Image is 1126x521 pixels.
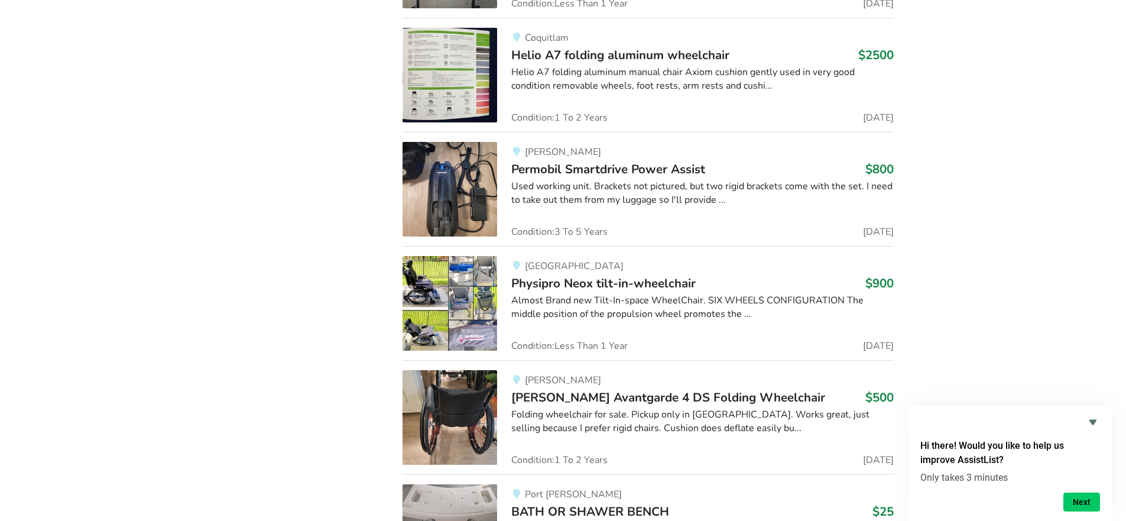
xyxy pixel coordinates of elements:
a: mobility-ottobock avantgarde 4 ds folding wheelchair[PERSON_NAME][PERSON_NAME] Avantgarde 4 DS Fo... [403,360,894,474]
h3: $2500 [858,47,894,63]
button: Hide survey [1086,415,1100,429]
span: [DATE] [863,227,894,237]
div: Almost Brand new Tilt-In-space WheelChair. SIX WHEELS CONFIGURATION The middle position of the pr... [511,294,894,321]
span: [DATE] [863,455,894,465]
h3: $800 [865,161,894,177]
a: mobility-helio a7 folding aluminum wheelchairCoquitlamHelio A7 folding aluminum wheelchair$2500He... [403,18,894,132]
span: [DATE] [863,113,894,122]
h3: $500 [865,390,894,405]
span: Helio A7 folding aluminum wheelchair [511,47,729,63]
img: mobility-ottobock avantgarde 4 ds folding wheelchair [403,370,497,465]
span: [PERSON_NAME] [525,374,601,387]
span: [DATE] [863,341,894,351]
div: Hi there! Would you like to help us improve AssistList? [920,415,1100,512]
span: Condition: 1 To 2 Years [511,455,608,465]
img: mobility-permobil smartdrive power assist [403,142,497,237]
h3: $900 [865,276,894,291]
span: Condition: Less Than 1 Year [511,341,628,351]
span: [GEOGRAPHIC_DATA] [525,260,624,273]
span: Permobil Smartdrive Power Assist [511,161,705,177]
span: Condition: 1 To 2 Years [511,113,608,122]
span: [PERSON_NAME] Avantgarde 4 DS Folding Wheelchair [511,389,825,406]
div: Used working unit. Brackets not pictured, but two rigid brackets come with the set. I need to tak... [511,180,894,207]
span: Coquitlam [525,31,569,44]
span: [PERSON_NAME] [525,145,601,158]
a: mobility-physipro neox tilt-in-wheelchair[GEOGRAPHIC_DATA]Physipro Neox tilt-in-wheelchair$900Alm... [403,246,894,360]
span: BATH OR SHAWER BENCH [511,503,669,520]
span: Condition: 3 To 5 Years [511,227,608,237]
button: Next question [1063,493,1100,512]
span: Port [PERSON_NAME] [525,488,622,501]
div: Helio A7 folding aluminum manual chair Axiom cushion gently used in very good condition removable... [511,66,894,93]
a: mobility-permobil smartdrive power assist[PERSON_NAME]Permobil Smartdrive Power Assist$800Used wo... [403,132,894,246]
span: Physipro Neox tilt-in-wheelchair [511,275,696,292]
h3: $25 [872,504,894,519]
img: mobility-helio a7 folding aluminum wheelchair [403,28,497,122]
div: Folding wheelchair for sale. Pickup only in [GEOGRAPHIC_DATA]. Works great, just selling because ... [511,408,894,435]
img: mobility-physipro neox tilt-in-wheelchair [403,256,497,351]
h2: Hi there! Would you like to help us improve AssistList? [920,439,1100,467]
p: Only takes 3 minutes [920,472,1100,483]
